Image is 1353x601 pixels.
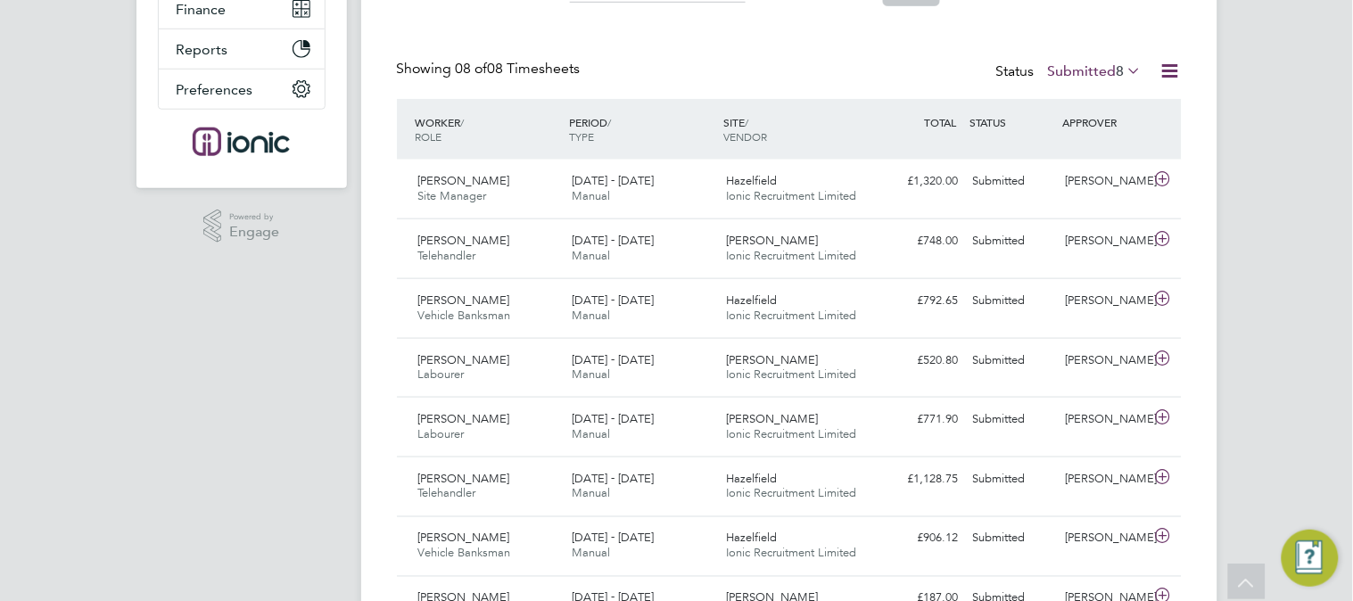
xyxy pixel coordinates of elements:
span: Manual [572,366,610,382]
span: Hazelfield [726,471,777,486]
div: Status [996,60,1146,85]
span: [PERSON_NAME] [418,471,510,486]
div: £906.12 [873,524,966,554]
span: Ionic Recruitment Limited [726,188,856,203]
button: Engage Resource Center [1282,530,1339,587]
div: [PERSON_NAME] [1058,167,1151,196]
span: VENDOR [723,129,767,144]
span: / [745,115,748,129]
div: PERIOD [565,106,719,152]
span: [DATE] - [DATE] [572,352,654,367]
span: Hazelfield [726,292,777,308]
span: Vehicle Banksman [418,546,511,561]
div: [PERSON_NAME] [1058,346,1151,375]
span: Ionic Recruitment Limited [726,248,856,263]
span: Preferences [177,81,253,98]
div: Submitted [966,465,1059,494]
span: Ionic Recruitment Limited [726,308,856,323]
span: ROLE [416,129,442,144]
span: 08 of [456,60,488,78]
span: [PERSON_NAME] [418,292,510,308]
div: [PERSON_NAME] [1058,286,1151,316]
span: Manual [572,188,610,203]
button: Preferences [159,70,325,109]
span: [PERSON_NAME] [726,233,818,248]
span: [DATE] - [DATE] [572,471,654,486]
span: Hazelfield [726,173,777,188]
div: Submitted [966,226,1059,256]
span: / [461,115,465,129]
span: Manual [572,426,610,441]
span: Ionic Recruitment Limited [726,546,856,561]
span: 08 Timesheets [456,60,581,78]
span: [PERSON_NAME] [418,352,510,367]
span: Manual [572,486,610,501]
div: Submitted [966,405,1059,434]
div: Submitted [966,167,1059,196]
span: Labourer [418,366,465,382]
div: WORKER [411,106,565,152]
span: Telehandler [418,248,476,263]
div: Showing [397,60,584,78]
div: £792.65 [873,286,966,316]
span: Powered by [229,210,279,225]
span: [PERSON_NAME] [418,233,510,248]
div: £748.00 [873,226,966,256]
a: Go to home page [158,128,326,156]
span: [DATE] - [DATE] [572,173,654,188]
span: [PERSON_NAME] [726,411,818,426]
span: [PERSON_NAME] [418,531,510,546]
div: £1,128.75 [873,465,966,494]
span: Hazelfield [726,531,777,546]
span: Manual [572,546,610,561]
span: 8 [1117,62,1125,80]
span: [DATE] - [DATE] [572,411,654,426]
div: [PERSON_NAME] [1058,405,1151,434]
span: / [607,115,611,129]
span: [DATE] - [DATE] [572,233,654,248]
div: £771.90 [873,405,966,434]
div: £520.80 [873,346,966,375]
span: [PERSON_NAME] [418,173,510,188]
span: Vehicle Banksman [418,308,511,323]
span: Site Manager [418,188,487,203]
a: Powered byEngage [203,210,279,243]
span: Ionic Recruitment Limited [726,366,856,382]
span: Finance [177,1,227,18]
span: Ionic Recruitment Limited [726,486,856,501]
span: TOTAL [925,115,957,129]
div: APPROVER [1058,106,1151,138]
div: [PERSON_NAME] [1058,524,1151,554]
span: Reports [177,41,228,58]
span: [DATE] - [DATE] [572,531,654,546]
span: Engage [229,225,279,240]
div: Submitted [966,286,1059,316]
div: [PERSON_NAME] [1058,465,1151,494]
span: TYPE [569,129,594,144]
span: [PERSON_NAME] [726,352,818,367]
div: Submitted [966,346,1059,375]
span: [DATE] - [DATE] [572,292,654,308]
div: £1,320.00 [873,167,966,196]
div: Submitted [966,524,1059,554]
button: Reports [159,29,325,69]
span: Ionic Recruitment Limited [726,426,856,441]
span: Manual [572,248,610,263]
img: ionic-logo-retina.png [193,128,289,156]
span: Telehandler [418,486,476,501]
label: Submitted [1048,62,1143,80]
span: [PERSON_NAME] [418,411,510,426]
div: [PERSON_NAME] [1058,226,1151,256]
span: Labourer [418,426,465,441]
div: SITE [719,106,873,152]
div: STATUS [966,106,1059,138]
span: Manual [572,308,610,323]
